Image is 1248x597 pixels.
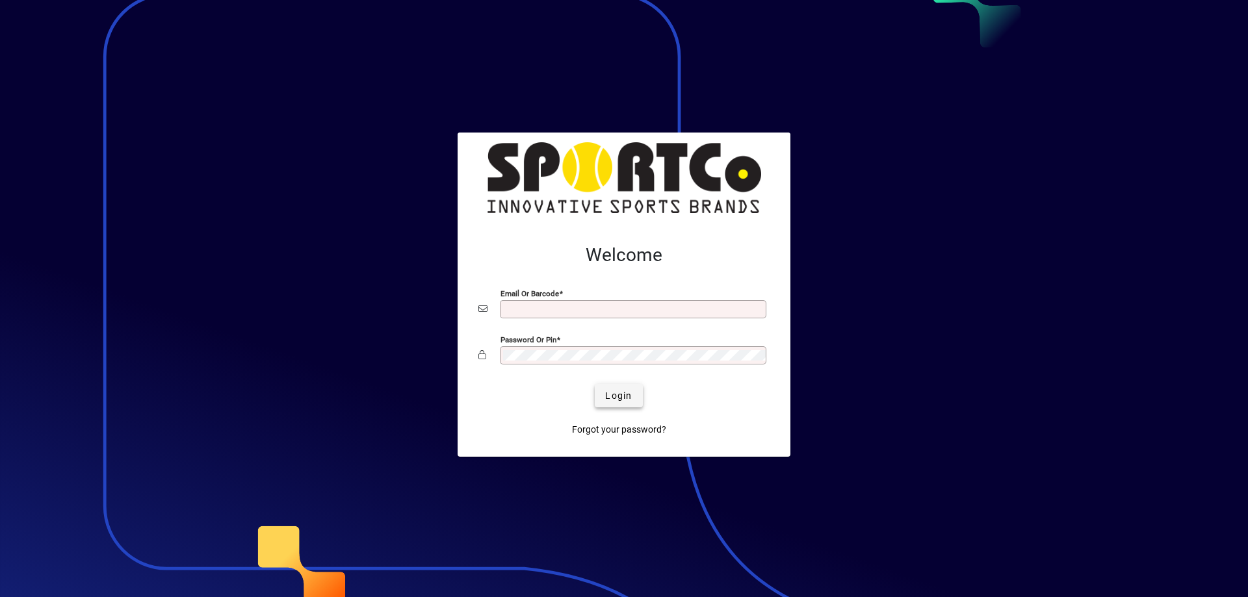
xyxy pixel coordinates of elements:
[500,289,559,298] mat-label: Email or Barcode
[595,384,642,407] button: Login
[500,335,556,344] mat-label: Password or Pin
[478,244,770,266] h2: Welcome
[567,418,671,441] a: Forgot your password?
[605,389,632,403] span: Login
[572,423,666,437] span: Forgot your password?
